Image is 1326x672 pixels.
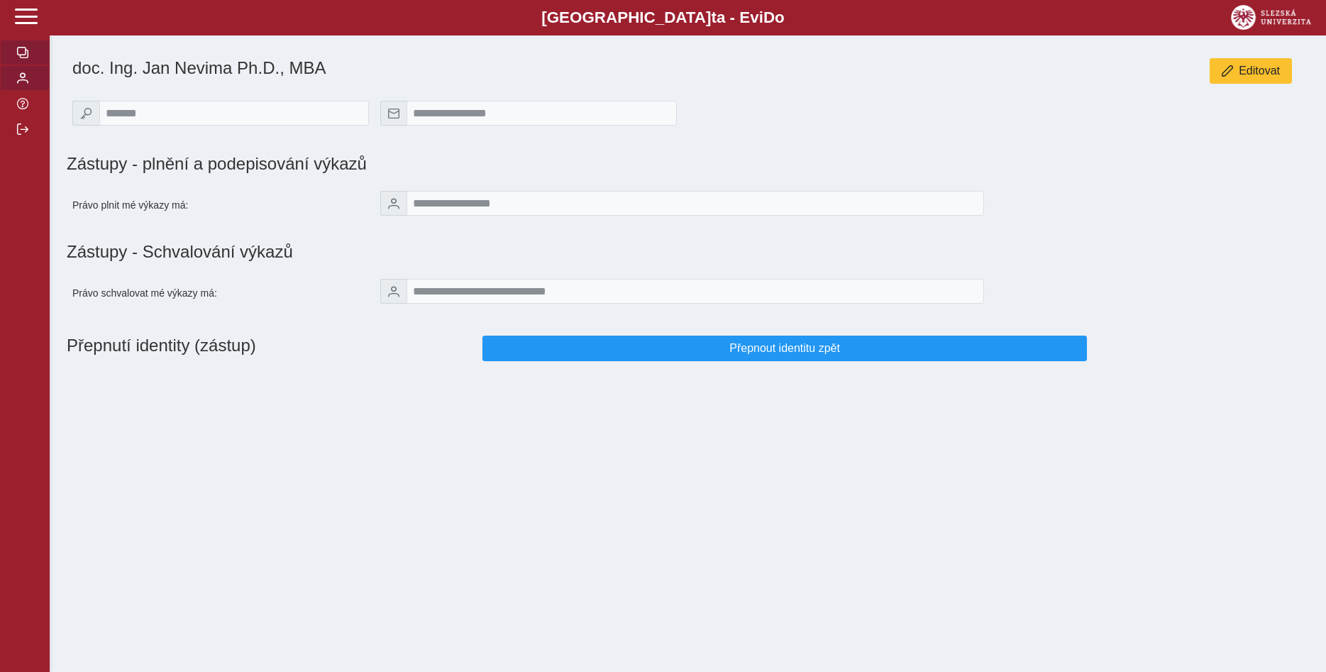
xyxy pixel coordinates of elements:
img: logo_web_su.png [1231,5,1311,30]
h1: Zástupy - Schvalování výkazů [67,242,1309,262]
span: Přepnout identitu zpět [495,342,1075,355]
span: o [775,9,785,26]
button: Přepnout identitu zpět [482,336,1087,361]
span: t [711,9,716,26]
span: D [763,9,775,26]
button: Editovat [1210,58,1292,84]
h1: doc. Ing. Jan Nevima Ph.D., MBA [72,58,882,78]
b: [GEOGRAPHIC_DATA] a - Evi [43,9,1283,27]
div: Právo plnit mé výkazy má: [67,185,375,225]
div: Právo schvalovat mé výkazy má: [67,273,375,313]
h1: Přepnutí identity (zástup) [67,330,477,367]
span: Editovat [1239,65,1280,77]
h1: Zástupy - plnění a podepisování výkazů [67,154,882,174]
